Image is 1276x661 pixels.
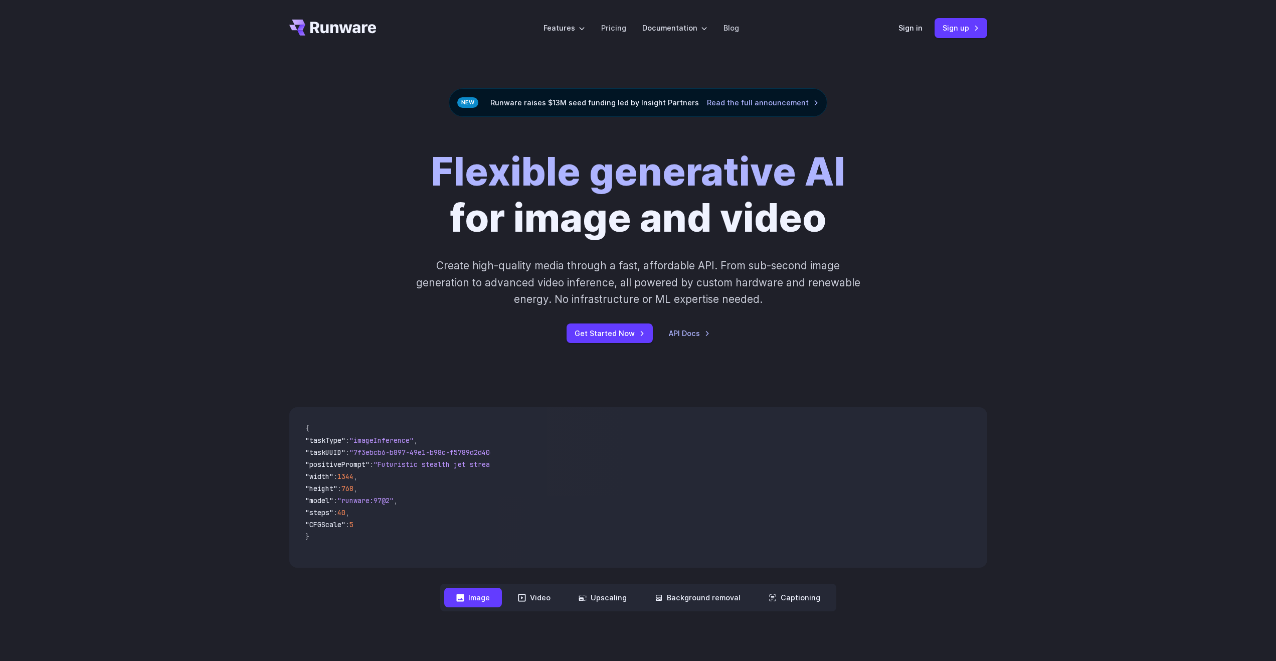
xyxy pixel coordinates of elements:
[349,436,414,445] span: "imageInference"
[349,448,502,457] span: "7f3ebcb6-b897-49e1-b98c-f5789d2d40d7"
[305,520,345,529] span: "CFGScale"
[353,472,357,481] span: ,
[337,472,353,481] span: 1344
[444,588,502,607] button: Image
[333,496,337,505] span: :
[431,149,845,241] h1: for image and video
[898,22,923,34] a: Sign in
[757,588,832,607] button: Captioning
[707,97,819,108] a: Read the full announcement
[601,22,626,34] a: Pricing
[567,588,639,607] button: Upscaling
[337,508,345,517] span: 40
[305,460,370,469] span: "positivePrompt"
[305,532,309,541] span: }
[394,496,398,505] span: ,
[289,20,377,36] a: Go to /
[567,323,653,343] a: Get Started Now
[506,588,563,607] button: Video
[337,496,394,505] span: "runware:97@2"
[305,508,333,517] span: "steps"
[333,472,337,481] span: :
[643,588,753,607] button: Background removal
[669,327,710,339] a: API Docs
[345,520,349,529] span: :
[353,484,357,493] span: ,
[414,436,418,445] span: ,
[431,148,845,195] strong: Flexible generative AI
[337,484,341,493] span: :
[305,496,333,505] span: "model"
[370,460,374,469] span: :
[449,88,827,117] div: Runware raises $13M seed funding led by Insight Partners
[341,484,353,493] span: 768
[305,436,345,445] span: "taskType"
[333,508,337,517] span: :
[935,18,987,38] a: Sign up
[305,424,309,433] span: {
[723,22,739,34] a: Blog
[305,484,337,493] span: "height"
[345,448,349,457] span: :
[415,257,861,307] p: Create high-quality media through a fast, affordable API. From sub-second image generation to adv...
[349,520,353,529] span: 5
[543,22,585,34] label: Features
[345,508,349,517] span: ,
[642,22,707,34] label: Documentation
[345,436,349,445] span: :
[374,460,739,469] span: "Futuristic stealth jet streaking through a neon-lit cityscape with glowing purple exhaust"
[305,472,333,481] span: "width"
[305,448,345,457] span: "taskUUID"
